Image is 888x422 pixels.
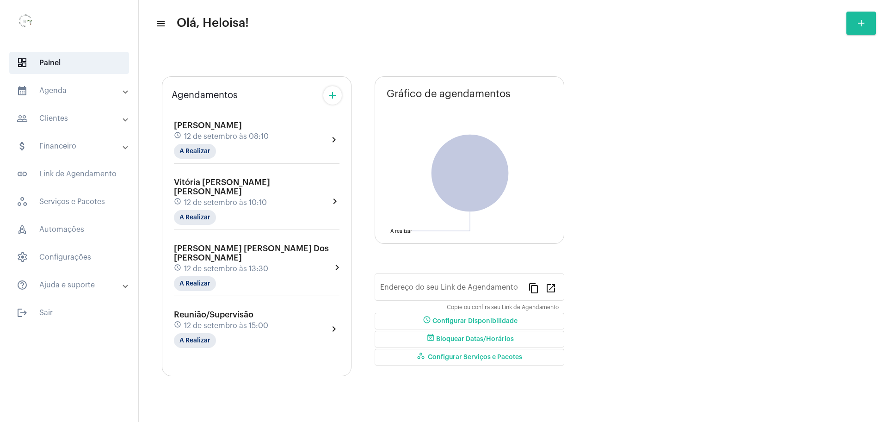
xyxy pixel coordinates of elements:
mat-icon: event_busy [425,334,436,345]
span: Sair [9,302,129,324]
mat-chip: A Realizar [174,210,216,225]
span: 12 de setembro às 15:00 [184,322,268,330]
mat-icon: sidenav icon [17,168,28,180]
mat-icon: schedule [174,198,182,208]
mat-icon: sidenav icon [155,18,165,29]
span: Vitória [PERSON_NAME] [PERSON_NAME] [174,178,270,196]
mat-icon: chevron_right [332,262,339,273]
span: [PERSON_NAME] [PERSON_NAME] Dos [PERSON_NAME] [174,244,329,262]
span: 12 de setembro às 08:10 [184,132,269,141]
mat-hint: Copie ou confira seu Link de Agendamento [447,304,559,311]
span: Gráfico de agendamentos [387,88,511,99]
span: sidenav icon [17,224,28,235]
mat-icon: workspaces_outlined [417,352,428,363]
mat-icon: sidenav icon [17,279,28,291]
span: Painel [9,52,129,74]
text: A realizar [390,229,412,234]
mat-expansion-panel-header: sidenav iconAjuda e suporte [6,274,138,296]
span: Configurar Serviços e Pacotes [417,354,522,360]
mat-icon: sidenav icon [17,141,28,152]
span: Bloquear Datas/Horários [425,336,514,342]
mat-icon: schedule [421,316,432,327]
span: sidenav icon [17,252,28,263]
span: Link de Agendamento [9,163,129,185]
mat-icon: schedule [174,264,182,274]
mat-icon: sidenav icon [17,85,28,96]
mat-icon: add [327,90,338,101]
mat-icon: add [856,18,867,29]
mat-icon: chevron_right [328,134,339,145]
mat-panel-title: Ajuda e suporte [17,279,123,291]
span: Olá, Heloisa! [177,16,249,31]
mat-expansion-panel-header: sidenav iconClientes [6,107,138,130]
mat-panel-title: Agenda [17,85,123,96]
mat-chip: A Realizar [174,144,216,159]
span: Agendamentos [172,90,238,100]
button: Configurar Serviços e Pacotes [375,349,564,366]
mat-expansion-panel-header: sidenav iconFinanceiro [6,135,138,157]
span: [PERSON_NAME] [174,121,242,130]
mat-icon: sidenav icon [17,113,28,124]
img: 0d939d3e-dcd2-0964-4adc-7f8e0d1a206f.png [7,5,44,42]
button: Bloquear Datas/Horários [375,331,564,348]
span: 12 de setembro às 10:10 [184,199,267,207]
mat-icon: content_copy [528,282,539,293]
mat-icon: schedule [174,321,182,331]
mat-icon: schedule [174,131,182,142]
span: Reunião/Supervisão [174,310,253,319]
button: Configurar Disponibilidade [375,313,564,329]
mat-panel-title: Clientes [17,113,123,124]
span: sidenav icon [17,57,28,68]
span: 12 de setembro às 13:30 [184,265,268,273]
input: Link [380,285,521,293]
span: Configurações [9,246,129,268]
span: Serviços e Pacotes [9,191,129,213]
mat-icon: chevron_right [329,196,339,207]
mat-expansion-panel-header: sidenav iconAgenda [6,80,138,102]
span: Configurar Disponibilidade [421,318,518,324]
mat-panel-title: Financeiro [17,141,123,152]
mat-chip: A Realizar [174,333,216,348]
mat-icon: open_in_new [545,282,556,293]
mat-chip: A Realizar [174,276,216,291]
mat-icon: chevron_right [328,323,339,335]
span: sidenav icon [17,196,28,207]
span: Automações [9,218,129,241]
mat-icon: sidenav icon [17,307,28,318]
